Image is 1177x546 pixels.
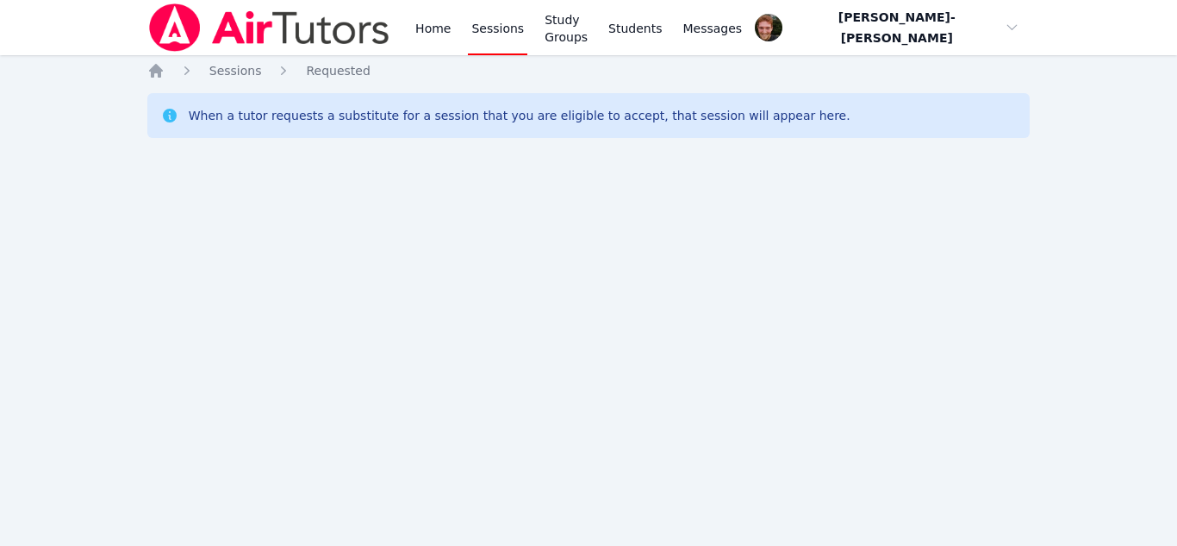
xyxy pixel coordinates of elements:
[147,62,1031,79] nav: Breadcrumb
[683,20,743,37] span: Messages
[147,3,391,52] img: Air Tutors
[189,107,850,124] div: When a tutor requests a substitute for a session that you are eligible to accept, that session wi...
[209,64,262,78] span: Sessions
[306,64,370,78] span: Requested
[306,62,370,79] a: Requested
[209,62,262,79] a: Sessions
